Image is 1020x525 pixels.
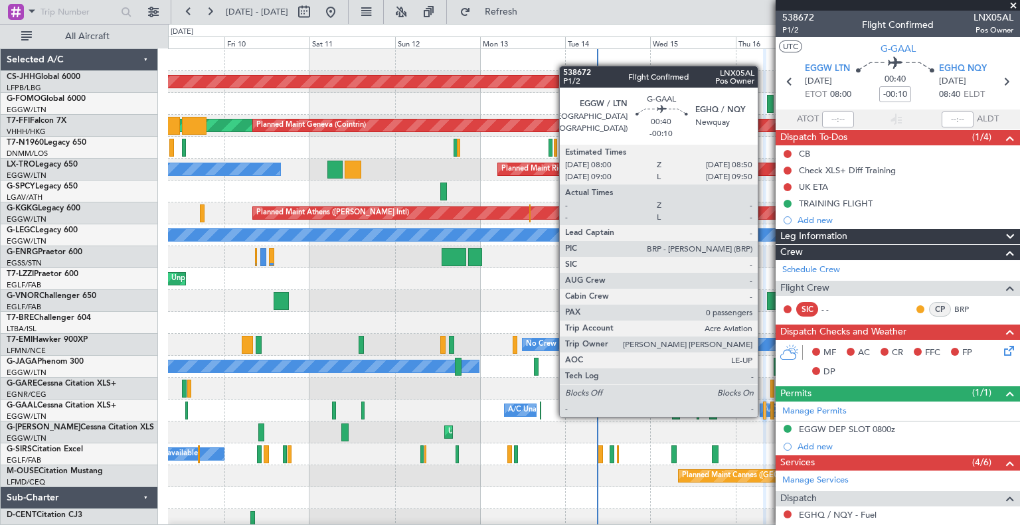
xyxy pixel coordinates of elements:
a: EGGW/LTN [7,368,46,378]
a: EGGW/LTN [7,433,46,443]
div: Sun 12 [395,37,480,48]
a: EGGW/LTN [7,105,46,115]
span: ALDT [977,113,999,126]
a: M-OUSECitation Mustang [7,467,103,475]
a: T7-EMIHawker 900XP [7,336,88,344]
a: EGGW/LTN [7,236,46,246]
div: SIC [796,302,818,317]
div: Add new [798,441,1013,452]
span: Services [780,455,815,471]
a: G-VNORChallenger 650 [7,292,96,300]
a: VHHH/HKG [7,127,46,137]
div: Flight Confirmed [862,18,934,32]
span: Pos Owner [974,25,1013,36]
div: A/C Unavailable [508,400,563,420]
a: LFMN/NCE [7,346,46,356]
span: T7-BRE [7,314,34,322]
div: EGGW DEP SLOT 0800z [799,423,895,435]
a: BRP [954,303,984,315]
div: TRAINING FLIGHT [799,198,873,209]
input: --:-- [822,112,854,127]
span: G-LEGC [7,226,35,234]
div: Planned Maint Riga (Riga Intl) [501,159,601,179]
span: EGHQ NQY [939,62,987,76]
span: G-GARE [7,380,37,388]
div: Unplanned Maint [GEOGRAPHIC_DATA] ([GEOGRAPHIC_DATA]) [171,269,390,289]
div: Mon 13 [480,37,565,48]
span: ATOT [797,113,819,126]
span: Dispatch Checks and Weather [780,325,906,340]
span: G-GAAL [881,42,916,56]
div: Unplanned Maint [GEOGRAPHIC_DATA] ([GEOGRAPHIC_DATA]) [448,422,667,442]
a: LFPB/LBG [7,83,41,93]
span: FP [962,346,972,360]
a: LX-TROLegacy 650 [7,161,78,169]
span: G-FOMO [7,95,41,103]
a: EGHQ / NQY - Fuel [799,509,877,520]
a: EGSS/STN [7,258,42,268]
a: EGLF/FAB [7,455,41,465]
span: G-KGKG [7,204,38,212]
a: G-[PERSON_NAME]Cessna Citation XLS [7,423,154,431]
div: Wed 15 [650,37,735,48]
div: Check XLS+ Diff Training [799,165,896,176]
span: T7-EMI [7,336,33,344]
a: T7-BREChallenger 604 [7,314,91,322]
span: G-ENRG [7,248,38,256]
div: A/C Unavailable [143,444,198,464]
a: G-ENRGPraetor 600 [7,248,82,256]
button: All Aircraft [15,26,144,47]
div: [DATE] [171,27,193,38]
span: CS-JHH [7,73,35,81]
a: EGLF/FAB [7,302,41,312]
a: DNMM/LOS [7,149,48,159]
a: G-KGKGLegacy 600 [7,204,80,212]
span: G-GAAL [7,402,37,410]
a: EGLF/FAB [7,280,41,290]
span: (1/4) [972,130,991,144]
span: P1/2 [782,25,814,36]
a: T7-FFIFalcon 7X [7,117,66,125]
span: EGGW LTN [805,62,850,76]
a: G-SIRSCitation Excel [7,445,83,453]
span: D-CENT [7,511,37,519]
span: G-SIRS [7,445,32,453]
button: UTC [779,40,802,52]
a: LGAV/ATH [7,192,42,202]
div: Tue 14 [565,37,650,48]
span: FFC [925,346,940,360]
span: [DATE] [805,75,832,88]
a: D-CENTCitation CJ3 [7,511,82,519]
a: G-JAGAPhenom 300 [7,358,84,366]
span: M-OUSE [7,467,39,475]
span: (4/6) [972,455,991,469]
div: Add new [798,214,1013,226]
span: Permits [780,386,811,402]
span: G-[PERSON_NAME] [7,423,80,431]
a: G-GARECessna Citation XLS+ [7,380,116,388]
a: EGNR/CEG [7,390,46,400]
span: 08:40 [939,88,960,102]
a: Schedule Crew [782,263,840,277]
span: ELDT [964,88,985,102]
div: Sat 11 [309,37,394,48]
span: (1/1) [972,386,991,400]
span: [DATE] [939,75,966,88]
a: T7-N1960Legacy 650 [7,139,86,147]
span: Dispatch [780,491,817,506]
span: Crew [780,245,803,260]
a: T7-LZZIPraetor 600 [7,270,78,278]
button: Refresh [454,1,533,23]
span: G-JAGA [7,358,37,366]
div: - - [821,303,851,315]
span: CR [892,346,903,360]
span: G-VNOR [7,292,39,300]
a: CS-JHHGlobal 6000 [7,73,80,81]
input: Trip Number [41,2,117,22]
a: Manage Services [782,474,849,487]
a: LTBA/ISL [7,324,37,334]
a: LFMD/CEQ [7,477,45,487]
span: T7-LZZI [7,270,34,278]
span: G-SPCY [7,183,35,190]
span: Leg Information [780,229,847,244]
